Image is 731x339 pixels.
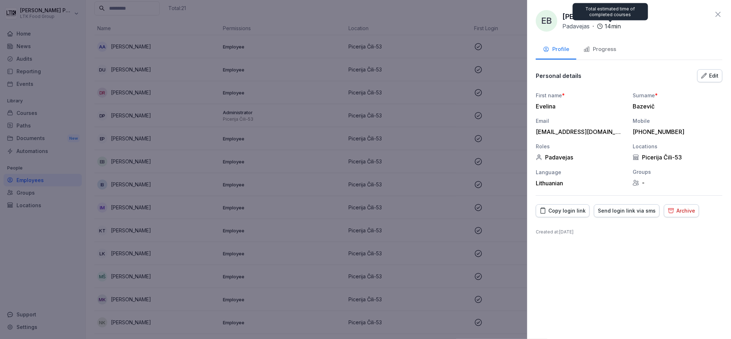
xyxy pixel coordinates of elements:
[536,204,590,217] button: Copy login link
[594,204,660,217] button: Send login link via sms
[664,204,699,217] button: Archive
[536,128,622,135] div: [EMAIL_ADDRESS][DOMAIN_NAME]
[633,168,722,176] div: Groups
[536,229,722,235] p: Created at : [DATE]
[536,143,625,150] div: Roles
[605,22,621,31] p: 14 min
[536,40,576,60] button: Profile
[536,10,557,32] div: EB
[536,103,622,110] div: Evelina
[633,103,719,110] div: Bazevič
[562,11,621,22] p: [PERSON_NAME]
[536,72,581,79] p: Personal details
[584,45,616,54] div: Progress
[633,154,722,161] div: Picerija Čili-53
[540,207,586,215] div: Copy login link
[633,117,722,125] div: Mobile
[562,22,590,31] p: Padavejas
[598,207,656,215] div: Send login link via sms
[668,207,695,215] div: Archive
[543,45,569,54] div: Profile
[633,143,722,150] div: Locations
[697,69,722,82] button: Edit
[633,128,719,135] div: [PHONE_NUMBER]
[536,154,625,161] div: Padavejas
[562,22,621,31] div: ·
[633,92,722,99] div: Surname
[536,180,625,187] div: Lithuanian
[633,179,722,186] div: -
[536,92,625,99] div: First name
[536,168,625,176] div: Language
[701,72,718,80] div: Edit
[536,117,625,125] div: Email
[576,40,623,60] button: Progress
